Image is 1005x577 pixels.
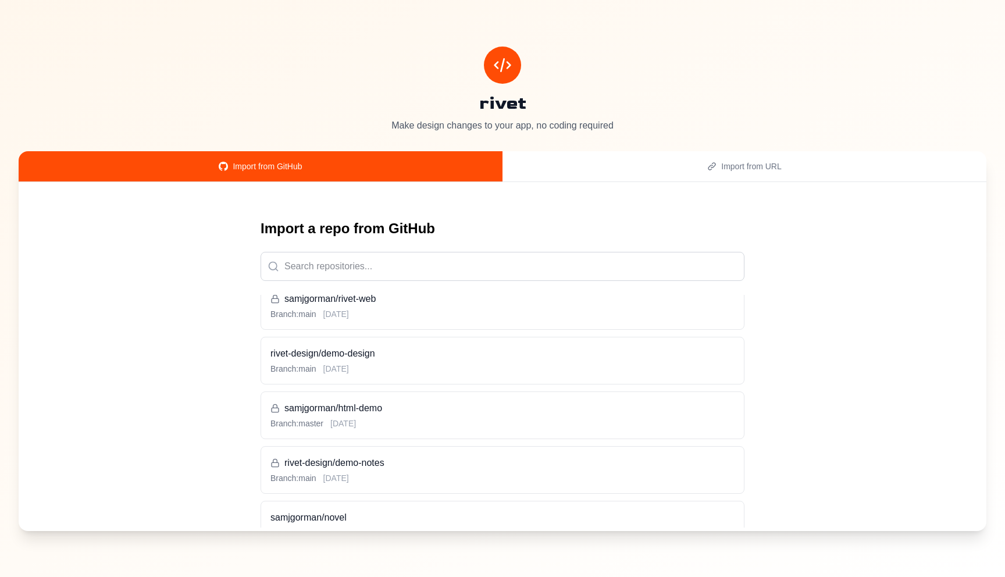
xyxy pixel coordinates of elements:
[270,456,735,470] h3: rivet-design/demo-notes
[270,308,316,320] span: Branch: main
[19,93,986,114] h1: rivet
[330,418,356,429] span: [DATE]
[270,527,316,539] span: Branch: main
[323,472,349,484] span: [DATE]
[516,161,972,172] div: Import from URL
[323,527,349,539] span: [DATE]
[270,418,323,429] span: Branch: master
[270,472,316,484] span: Branch: main
[270,363,316,375] span: Branch: main
[270,401,735,415] h3: samjgorman/html-demo
[270,292,735,306] h3: samjgorman/rivet-web
[323,308,349,320] span: [DATE]
[270,347,735,361] h3: rivet-design/demo-design
[261,219,744,238] h2: Import a repo from GitHub
[33,161,489,172] div: Import from GitHub
[270,511,735,525] h3: samjgorman/novel
[261,252,744,281] input: Search repositories...
[323,363,349,375] span: [DATE]
[19,119,986,133] p: Make design changes to your app, no coding required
